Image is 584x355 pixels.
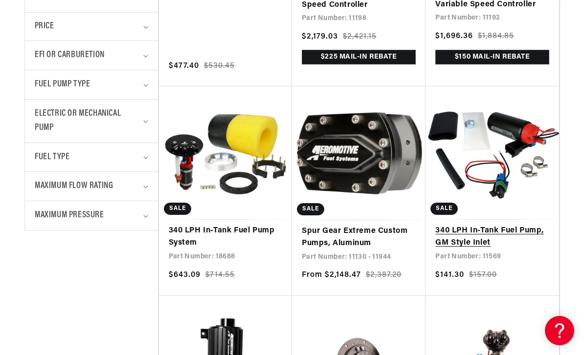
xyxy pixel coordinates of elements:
[35,107,139,135] span: Electric or Mechanical Pump
[35,41,148,70] summary: EFI or Carburetion (0 selected)
[35,172,148,201] summary: Maximum Flow Rating (0 selected)
[35,48,105,63] span: EFI or Carburetion
[35,209,104,223] span: Maximum Pressure
[35,143,148,172] summary: Fuel Type (0 selected)
[35,78,90,92] span: Fuel Pump Type
[35,179,113,193] span: Maximum Flow Rating
[35,150,69,165] span: Fuel Type
[302,225,416,250] a: Spur Gear Extreme Custom Pumps, Aluminum
[435,225,549,250] a: 340 LPH In-Tank Fuel Pump, GM Style Inlet
[35,20,54,33] span: Price
[35,201,148,230] summary: Maximum Pressure (0 selected)
[35,70,148,99] summary: Fuel Pump Type (0 selected)
[169,225,282,250] a: 340 LPH In-Tank Fuel Pump System
[35,13,148,41] summary: Price
[35,100,148,143] summary: Electric or Mechanical Pump (0 selected)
